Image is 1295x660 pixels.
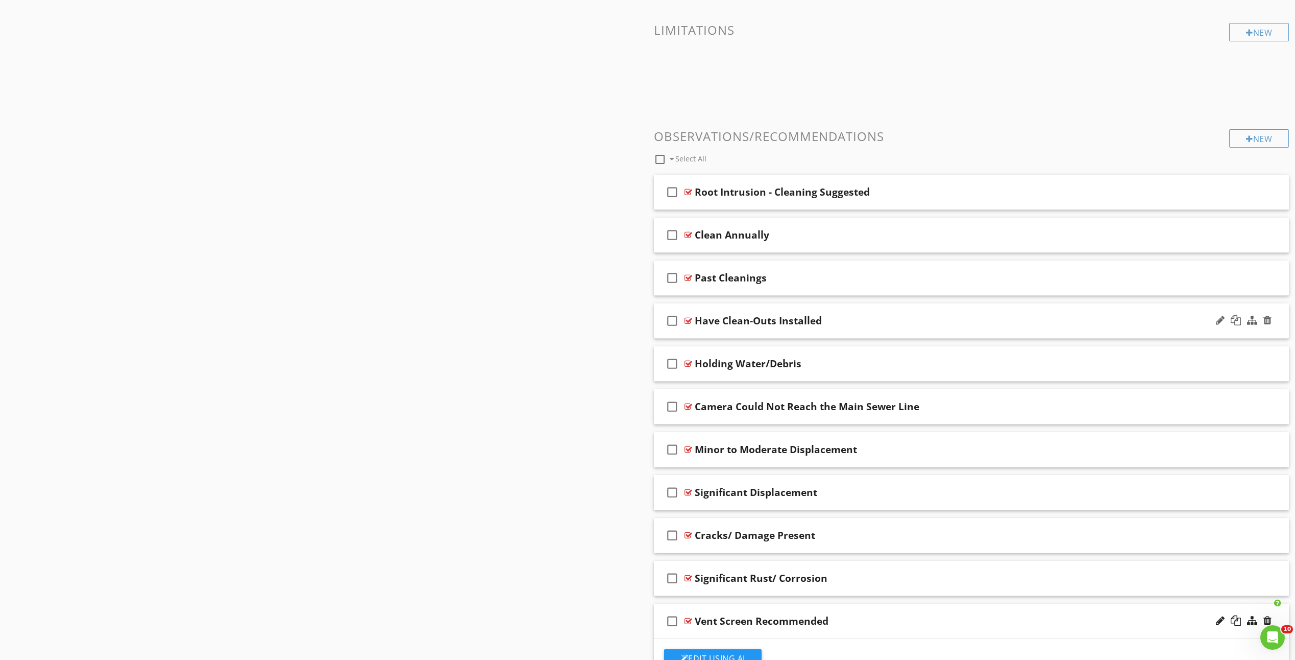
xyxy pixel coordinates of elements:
i: check_box_outline_blank [664,609,680,633]
i: check_box_outline_blank [664,223,680,247]
iframe: Intercom live chat [1260,625,1285,650]
div: Clean Annually [695,229,769,241]
i: check_box_outline_blank [664,437,680,462]
i: check_box_outline_blank [664,394,680,419]
i: check_box_outline_blank [664,180,680,204]
div: Camera Could Not Reach the Main Sewer Line [695,400,919,413]
div: Significant Rust/ Corrosion [695,572,827,584]
i: check_box_outline_blank [664,566,680,591]
span: Select All [675,154,706,163]
h3: Limitations [654,23,1289,37]
i: check_box_outline_blank [664,523,680,548]
span: 10 [1281,625,1293,633]
i: check_box_outline_blank [664,266,680,290]
div: Have Clean-Outs Installed [695,315,822,327]
i: check_box_outline_blank [664,351,680,376]
i: check_box_outline_blank [664,309,680,333]
div: Significant Displacement [695,486,817,499]
div: New [1229,129,1289,148]
div: Root Intrusion - Cleaning Suggested [695,186,870,198]
div: Past Cleanings [695,272,767,284]
i: check_box_outline_blank [664,480,680,505]
div: Cracks/ Damage Present [695,529,815,541]
div: Holding Water/Debris [695,358,801,370]
div: Vent Screen Recommended [695,615,828,627]
div: Minor to Moderate Displacement [695,443,857,456]
h3: Observations/Recommendations [654,129,1289,143]
div: New [1229,23,1289,41]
